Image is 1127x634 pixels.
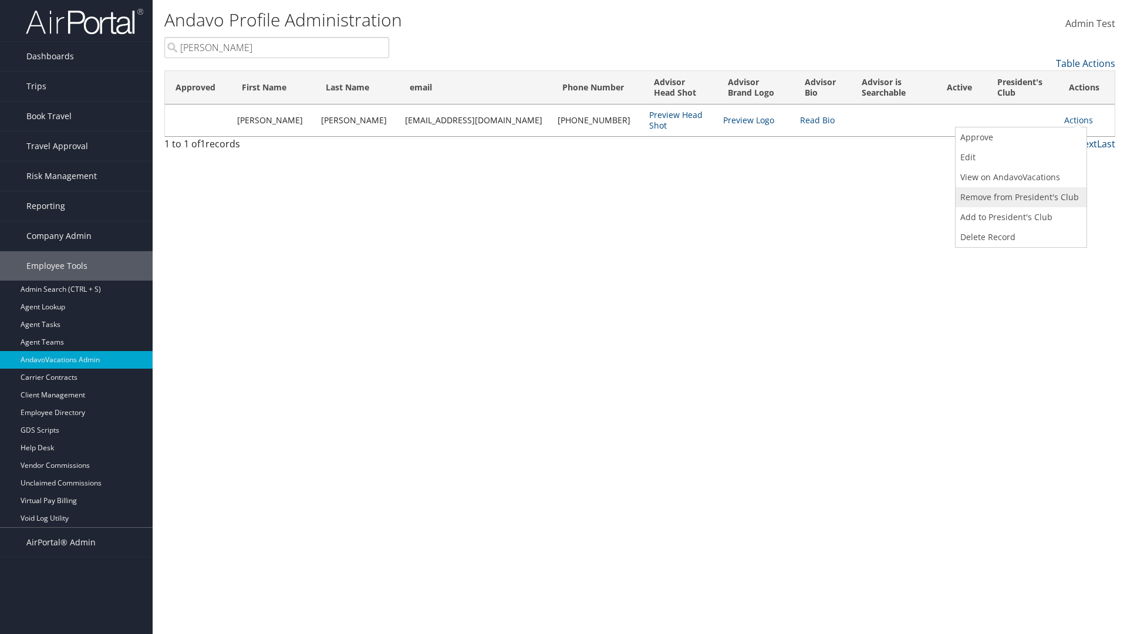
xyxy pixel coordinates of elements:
[399,71,551,104] th: email: activate to sort column ascending
[26,191,65,221] span: Reporting
[956,167,1084,187] a: View on AndavoVacations
[723,114,774,126] a: Preview Logo
[956,147,1084,167] a: Edit
[26,42,74,71] span: Dashboards
[165,71,231,104] th: Approved: activate to sort column ascending
[643,71,717,104] th: Advisor Head Shot: activate to sort column ascending
[26,8,143,35] img: airportal-logo.png
[956,127,1084,147] a: Approve
[26,72,46,101] span: Trips
[552,71,643,104] th: Phone Number: activate to sort column ascending
[717,71,794,104] th: Advisor Brand Logo: activate to sort column ascending
[26,131,88,161] span: Travel Approval
[1065,17,1115,30] span: Admin Test
[231,104,315,136] td: [PERSON_NAME]
[26,102,72,131] span: Book Travel
[231,71,315,104] th: First Name: activate to sort column ascending
[1058,71,1115,104] th: Actions
[851,71,936,104] th: Advisor is Searchable: activate to sort column ascending
[315,71,399,104] th: Last Name: activate to sort column ascending
[936,71,987,104] th: Active: activate to sort column ascending
[794,71,851,104] th: Advisor Bio: activate to sort column ascending
[26,251,87,281] span: Employee Tools
[956,227,1084,247] a: Delete Record
[164,8,798,32] h1: Andavo Profile Administration
[200,137,205,150] span: 1
[1064,114,1093,126] a: Actions
[26,528,96,557] span: AirPortal® Admin
[164,37,389,58] input: Search
[987,71,1059,104] th: President's Club: activate to sort column ascending
[1065,6,1115,42] a: Admin Test
[399,104,551,136] td: [EMAIL_ADDRESS][DOMAIN_NAME]
[956,187,1084,207] a: Remove from President's Club
[800,114,835,126] a: Read Bio
[1056,57,1115,70] a: Table Actions
[164,137,389,157] div: 1 to 1 of records
[26,161,97,191] span: Risk Management
[649,109,703,131] a: Preview Head Shot
[1097,137,1115,150] a: Last
[552,104,643,136] td: [PHONE_NUMBER]
[315,104,399,136] td: [PERSON_NAME]
[26,221,92,251] span: Company Admin
[956,207,1084,227] a: Add to President's Club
